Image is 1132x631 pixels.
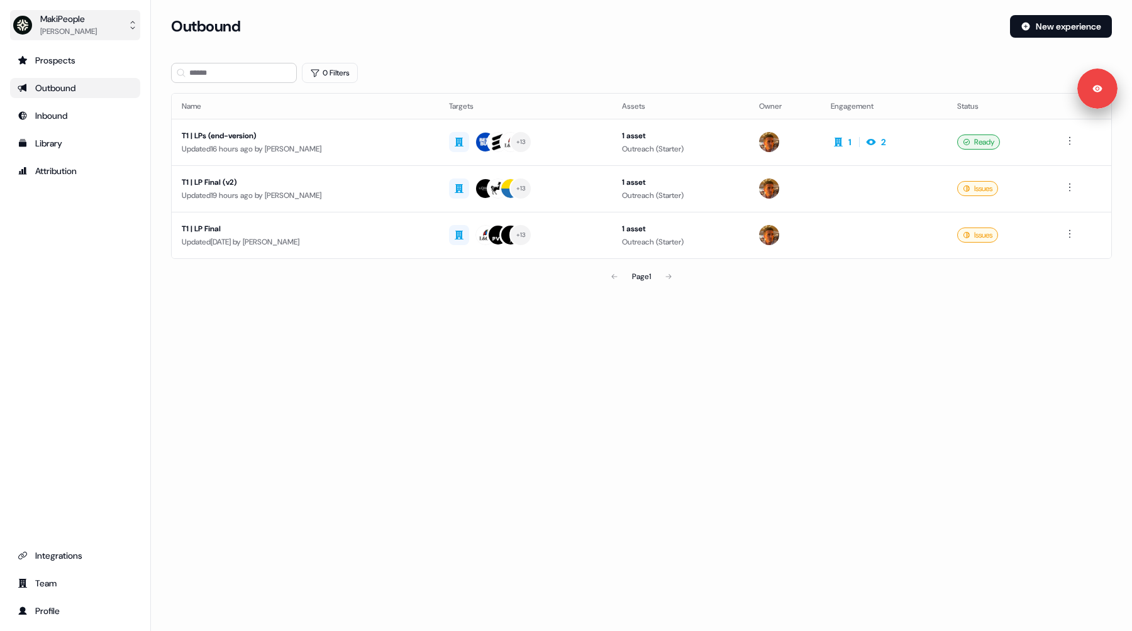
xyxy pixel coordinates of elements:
a: Go to team [10,573,140,593]
div: Issues [957,228,998,243]
div: Updated 16 hours ago by [PERSON_NAME] [182,143,429,155]
div: Outbound [18,82,133,94]
div: 1 asset [622,222,739,235]
a: Go to templates [10,133,140,153]
div: Library [18,137,133,150]
div: + 13 [516,183,526,194]
a: Go to outbound experience [10,78,140,98]
div: T1 | LPs (end-version) [182,129,429,142]
div: Outreach (Starter) [622,143,739,155]
div: Integrations [18,549,133,562]
div: Prospects [18,54,133,67]
th: Owner [749,94,821,119]
th: Assets [612,94,749,119]
div: Team [18,577,133,590]
img: Vincent [759,225,779,245]
a: Go to profile [10,601,140,621]
div: T1 | LP Final [182,222,429,235]
div: 2 [881,136,886,148]
th: Status [947,94,1052,119]
div: 1 [848,136,852,148]
img: Vincent [759,132,779,152]
th: Engagement [821,94,947,119]
img: Vincent [759,178,779,199]
div: Updated 19 hours ago by [PERSON_NAME] [182,189,429,202]
a: Go to Inbound [10,106,140,126]
div: T1 | LP Final (v2) [182,176,429,189]
div: Outreach (Starter) [622,189,739,202]
button: 0 Filters [302,63,358,83]
div: 1 asset [622,176,739,189]
div: + 13 [516,229,526,241]
div: MakiPeople [40,13,97,25]
button: New experience [1010,15,1112,38]
div: 1 asset [622,129,739,142]
a: Go to prospects [10,50,140,70]
div: + 13 [516,136,526,148]
div: Outreach (Starter) [622,236,739,248]
div: Issues [957,181,998,196]
div: Attribution [18,165,133,177]
div: Profile [18,605,133,617]
a: Go to attribution [10,161,140,181]
div: Ready [957,134,1000,150]
div: Inbound [18,109,133,122]
button: MakiPeople[PERSON_NAME] [10,10,140,40]
th: Name [172,94,439,119]
th: Targets [439,94,612,119]
h3: Outbound [171,17,240,36]
div: Page 1 [632,270,651,283]
a: Go to integrations [10,546,140,566]
div: Updated [DATE] by [PERSON_NAME] [182,236,429,248]
div: [PERSON_NAME] [40,25,97,38]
